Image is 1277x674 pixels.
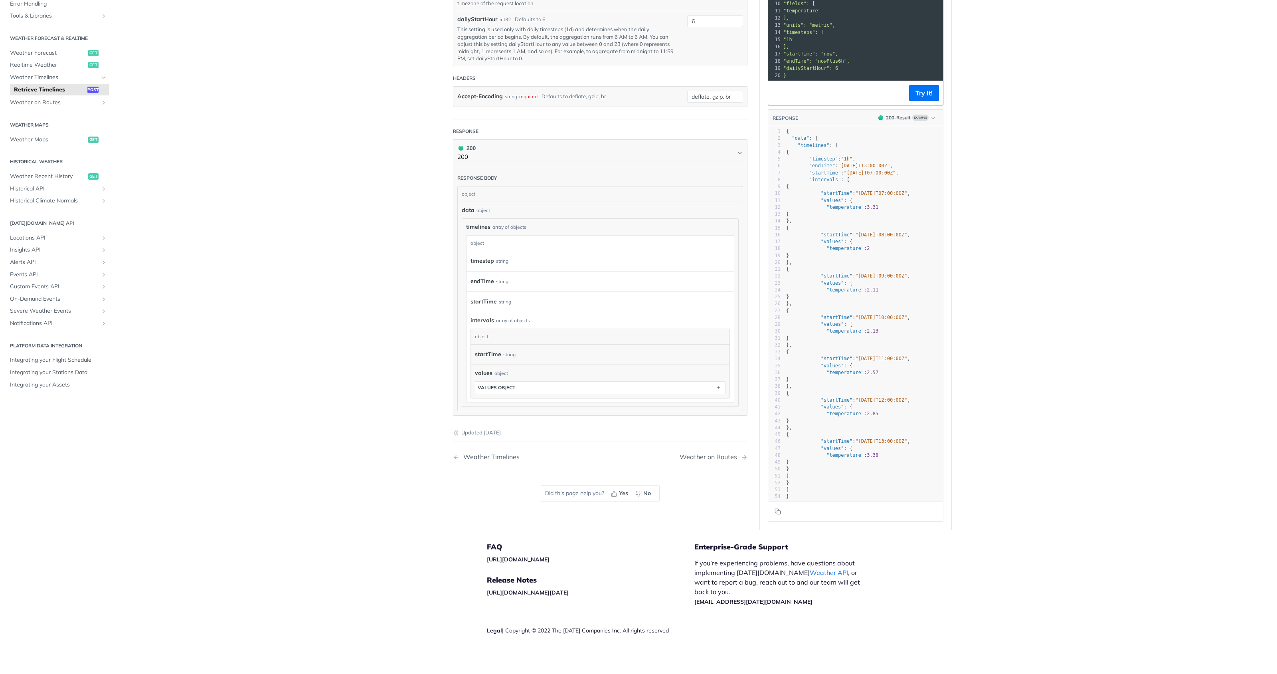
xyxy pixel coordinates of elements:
[768,321,781,328] div: 29
[786,342,792,348] span: },
[867,411,878,416] span: 2.85
[6,354,109,366] a: Integrating your Flight Schedule
[101,74,107,81] button: Hide subpages for Weather Timelines
[10,356,107,364] span: Integrating your Flight Schedule
[768,273,781,280] div: 22
[470,316,494,325] span: intervals
[768,176,781,183] div: 8
[855,438,907,444] span: "[DATE]T13:00:00Z"
[87,86,99,93] span: post
[467,236,732,251] div: object
[768,204,781,211] div: 12
[826,246,864,251] span: "temperature"
[821,363,844,368] span: "values"
[772,87,783,99] button: Copy to clipboard
[783,8,821,14] span: "temperature"
[10,319,99,327] span: Notifications API
[855,273,907,279] span: "[DATE]T09:00:00Z"
[10,172,86,180] span: Weather Recent History
[826,204,864,210] span: "temperature"
[6,379,109,391] a: Integrating your Assets
[855,315,907,320] span: "[DATE]T10:00:00Z"
[768,128,781,135] div: 1
[786,438,910,444] span: : ,
[768,163,781,169] div: 6
[867,246,870,251] span: 2
[541,485,660,502] div: Did this page help you?
[786,480,789,486] span: }
[633,488,655,500] button: No
[475,382,725,394] button: values object
[492,224,526,231] div: array of objects
[101,247,107,253] button: Show subpages for Insights API
[786,197,852,203] span: : {
[10,83,109,95] a: Retrieve Timelinespost
[503,349,516,360] div: string
[6,305,109,317] a: Severe Weather EventsShow subpages for Severe Weather Events
[821,356,852,361] span: "startTime"
[768,355,781,362] div: 34
[6,342,109,349] h2: Platform DATA integration
[101,295,107,302] button: Show subpages for On-Demand Events
[855,397,907,403] span: "[DATE]T12:00:00Z"
[867,452,878,458] span: 3.38
[6,281,109,293] a: Custom Events APIShow subpages for Custom Events API
[909,85,939,101] button: Try It!
[783,1,815,6] span: "fields": [
[768,431,781,438] div: 45
[101,320,107,327] button: Show subpages for Notifications API
[867,204,878,210] span: 3.31
[786,177,850,182] span: : [
[608,488,633,500] button: Yes
[453,453,579,461] a: Previous Page: Weather Timelines
[786,390,789,396] span: {
[6,170,109,182] a: Weather Recent Historyget
[768,307,781,314] div: 27
[783,73,786,78] span: }
[786,190,910,196] span: : ,
[88,50,99,56] span: get
[10,283,99,291] span: Custom Events API
[821,445,844,451] span: "values"
[768,404,781,410] div: 41
[809,177,841,182] span: "intervals"
[786,252,789,258] span: }
[10,270,99,278] span: Events API
[786,335,789,341] span: }
[515,16,546,24] div: Defaults to 6
[786,370,878,375] span: :
[496,317,530,324] div: array of objects
[768,142,781,149] div: 3
[768,22,782,29] div: 13
[867,287,878,293] span: 2.11
[453,166,747,416] div: 200 200200
[453,128,478,135] div: Response
[783,80,786,85] span: '
[487,589,569,596] a: [URL][DOMAIN_NAME][DATE]
[786,377,789,382] span: }
[768,300,781,307] div: 26
[680,453,741,461] div: Weather on Routes
[6,97,109,109] a: Weather on RoutesShow subpages for Weather on Routes
[768,232,781,238] div: 16
[768,390,781,396] div: 39
[471,329,727,344] div: object
[768,459,781,466] div: 49
[101,283,107,290] button: Show subpages for Custom Events API
[6,71,109,83] a: Weather TimelinesHide subpages for Weather Timelines
[459,146,463,151] span: 200
[6,244,109,256] a: Insights APIShow subpages for Insights API
[457,15,498,24] label: dailyStartHour
[786,349,789,355] span: {
[6,317,109,329] a: Notifications APIShow subpages for Notifications API
[786,432,789,437] span: {
[867,370,878,375] span: 2.57
[786,142,838,148] span: : [
[101,234,107,241] button: Show subpages for Locations API
[768,43,782,50] div: 16
[838,163,890,168] span: "[DATE]T13:00:00Z"
[768,480,781,486] div: 52
[768,466,781,472] div: 50
[487,627,502,634] a: Legal
[786,466,789,472] span: }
